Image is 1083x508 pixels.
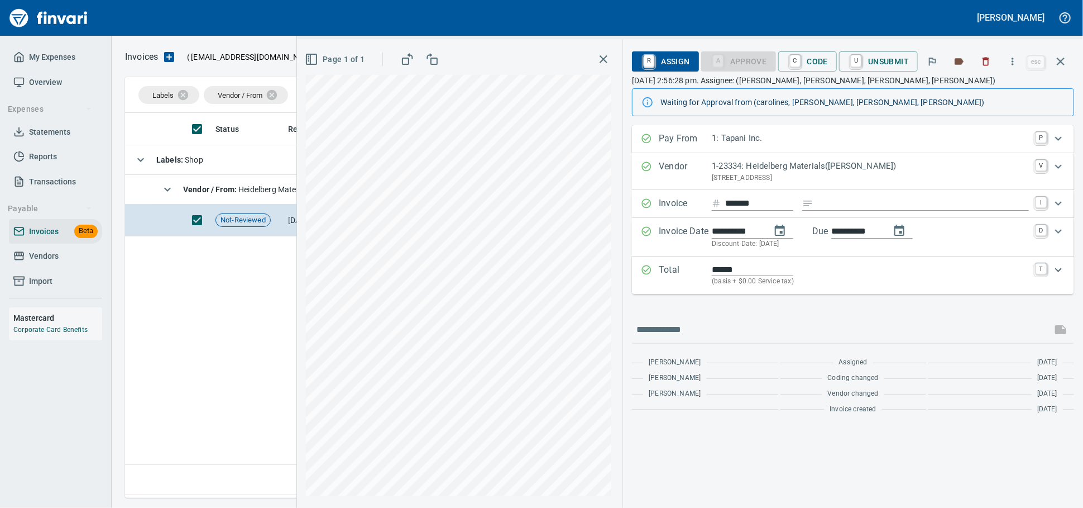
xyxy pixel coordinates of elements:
[712,197,721,210] svg: Invoice number
[204,86,288,104] div: Vendor / From
[649,388,701,400] span: [PERSON_NAME]
[8,202,92,216] span: Payable
[183,185,238,194] strong: Vendor / From :
[183,185,415,194] span: Heidelberg Materials([PERSON_NAME]) (1-23334)
[660,92,1065,112] div: Waiting for Approval from (carolines, [PERSON_NAME], [PERSON_NAME], [PERSON_NAME])
[190,51,318,63] span: [EMAIL_ADDRESS][DOMAIN_NAME]
[125,50,158,64] p: Invoices
[125,50,158,64] nav: breadcrumb
[284,205,345,236] td: [DATE]
[13,326,88,334] a: Corporate Card Benefits
[701,56,776,65] div: Coding Required
[827,388,878,400] span: Vendor changed
[215,122,239,136] span: Status
[712,160,1029,173] p: 1-23334: Heidelberg Materials([PERSON_NAME])
[29,75,62,89] span: Overview
[886,217,913,244] button: change due date
[303,49,369,70] button: Page 1 of 1
[8,102,92,116] span: Expenses
[851,55,861,67] a: U
[632,257,1074,294] div: Expand
[632,218,1074,257] div: Expand
[215,122,253,136] span: Status
[288,122,336,136] span: Received
[920,49,945,74] button: Flag
[830,404,876,415] span: Invoice created
[812,225,865,238] p: Due
[29,175,76,189] span: Transactions
[180,51,322,63] p: ( )
[1036,160,1047,171] a: V
[975,9,1047,26] button: [PERSON_NAME]
[659,197,712,211] p: Invoice
[839,357,868,368] span: Assigned
[848,52,909,71] span: Unsubmit
[802,198,813,209] svg: Invoice description
[9,219,102,244] a: InvoicesBeta
[787,52,828,71] span: Code
[632,190,1074,218] div: Expand
[9,144,102,169] a: Reports
[9,244,102,269] a: Vendors
[9,169,102,194] a: Transactions
[288,122,322,136] span: Received
[790,55,801,67] a: C
[156,155,185,164] strong: Labels :
[1047,316,1074,343] span: This records your message into the invoice and notifies anyone mentioned
[947,49,971,74] button: Labels
[218,91,262,99] span: Vendor / From
[644,55,654,67] a: R
[3,99,97,120] button: Expenses
[641,52,689,71] span: Assign
[3,198,97,219] button: Payable
[29,274,52,288] span: Import
[1036,197,1047,208] a: I
[1028,56,1044,68] a: esc
[659,263,712,287] p: Total
[766,217,793,244] button: change date
[649,357,701,368] span: [PERSON_NAME]
[712,239,1029,250] p: Discount Date: [DATE]
[632,153,1074,190] div: Expand
[152,91,174,99] span: Labels
[632,75,1074,86] p: [DATE] 2:56:28 pm. Assignee: ([PERSON_NAME], [PERSON_NAME], [PERSON_NAME], [PERSON_NAME])
[138,86,199,104] div: Labels
[1036,225,1047,236] a: D
[9,120,102,145] a: Statements
[659,160,712,183] p: Vendor
[9,269,102,294] a: Import
[29,50,75,64] span: My Expenses
[74,225,98,238] span: Beta
[659,132,712,146] p: Pay From
[1000,49,1025,74] button: More
[29,225,59,239] span: Invoices
[1037,357,1057,368] span: [DATE]
[9,45,102,70] a: My Expenses
[712,276,1029,287] p: (basis + $0.00 Service tax)
[649,373,701,384] span: [PERSON_NAME]
[977,12,1044,23] h5: [PERSON_NAME]
[13,312,102,324] h6: Mastercard
[29,249,59,263] span: Vendors
[1036,263,1047,274] a: T
[839,51,918,72] button: UUnsubmit
[158,50,180,64] button: Upload an Invoice
[1036,132,1047,143] a: P
[29,125,70,139] span: Statements
[632,125,1074,153] div: Expand
[1025,48,1074,75] span: Close invoice
[307,53,365,67] span: Page 1 of 1
[156,155,203,164] span: Shop
[7,4,90,31] a: Finvari
[216,215,270,226] span: Not-Reviewed
[9,70,102,95] a: Overview
[1037,388,1057,400] span: [DATE]
[827,373,878,384] span: Coding changed
[1037,373,1057,384] span: [DATE]
[632,51,698,72] button: RAssign
[659,225,712,250] p: Invoice Date
[778,51,837,72] button: CCode
[1037,404,1057,415] span: [DATE]
[712,132,1029,145] p: 1: Tapani Inc.
[712,173,1029,184] p: [STREET_ADDRESS]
